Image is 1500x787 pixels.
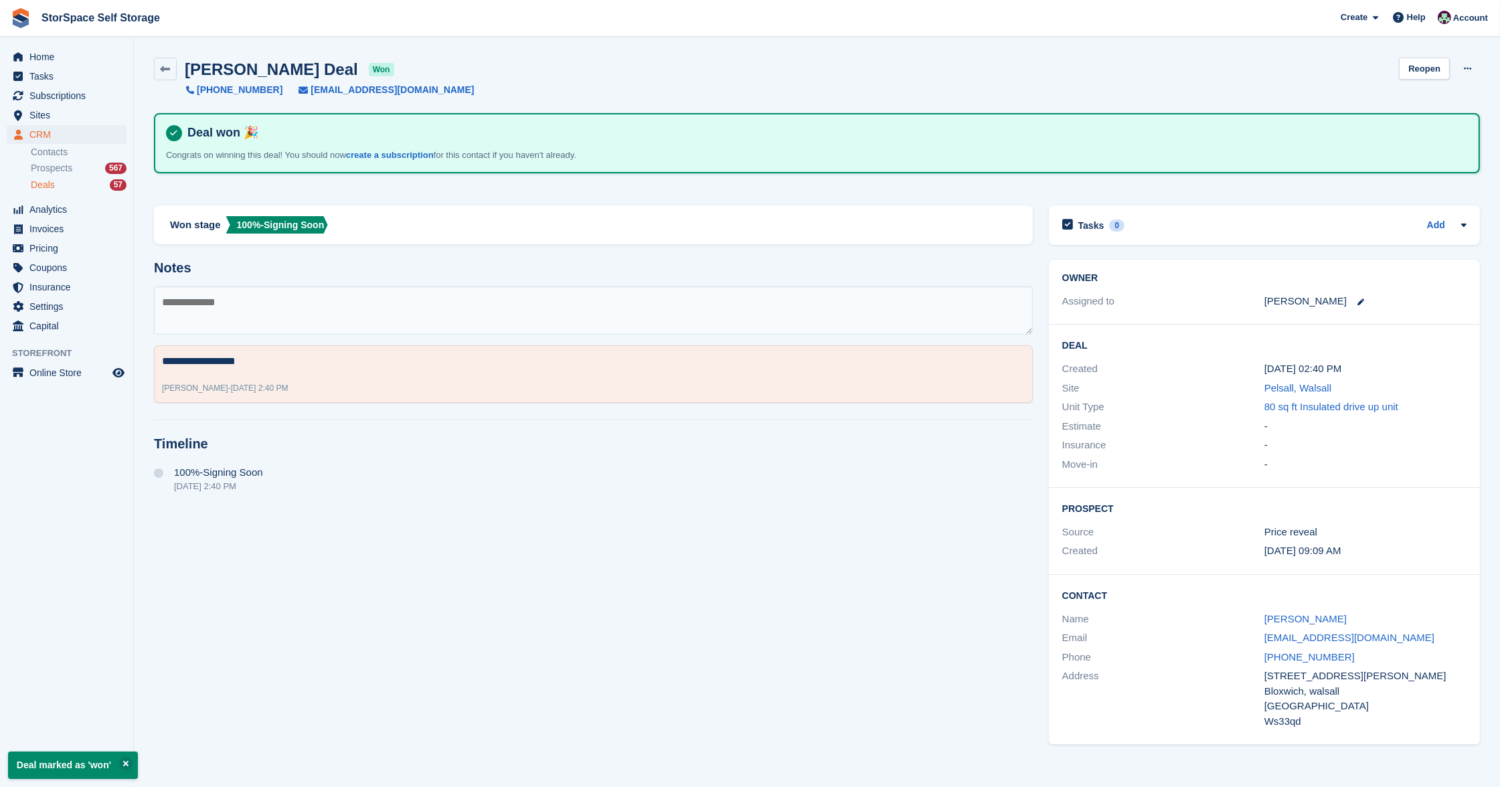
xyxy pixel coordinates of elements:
div: Bloxwich, walsall [1264,684,1467,699]
span: stage [194,217,220,233]
a: menu [7,86,127,105]
div: [DATE] 09:09 AM [1264,543,1467,559]
div: [GEOGRAPHIC_DATA] [1264,699,1467,714]
div: [STREET_ADDRESS][PERSON_NAME] [1264,669,1467,684]
a: menu [7,67,127,86]
div: Ws33qd [1264,714,1467,729]
div: [PERSON_NAME] [1264,294,1347,309]
span: Help [1407,11,1426,24]
div: Created [1062,361,1264,377]
div: 57 [110,179,127,191]
a: create a subscription [346,150,434,160]
span: Analytics [29,200,110,219]
h2: Notes [154,260,1033,276]
a: Add [1427,218,1445,234]
span: Won [170,217,191,233]
a: menu [7,258,127,277]
div: [DATE] 02:40 PM [1264,361,1467,377]
a: Deals 57 [31,178,127,192]
a: [PHONE_NUMBER] [186,83,282,97]
h2: Timeline [154,436,1033,452]
a: [EMAIL_ADDRESS][DOMAIN_NAME] [1264,632,1434,643]
span: Settings [29,297,110,316]
a: menu [7,297,127,316]
span: Account [1453,11,1488,25]
a: [PERSON_NAME] [1264,613,1347,624]
span: Online Store [29,363,110,382]
div: Created [1062,543,1264,559]
div: - [162,382,288,394]
p: Congrats on winning this deal! You should now for this contact if you haven't already. [166,149,635,162]
div: Move-in [1062,457,1264,472]
span: won [369,63,394,76]
a: [EMAIL_ADDRESS][DOMAIN_NAME] [282,83,474,97]
a: Preview store [110,365,127,381]
h2: Prospect [1062,501,1467,515]
div: Estimate [1062,419,1264,434]
span: Deals [31,179,55,191]
a: menu [7,363,127,382]
span: CRM [29,125,110,144]
div: - [1264,419,1467,434]
a: StorSpace Self Storage [36,7,165,29]
span: Sites [29,106,110,124]
h4: Deal won 🎉 [182,125,1468,141]
div: Assigned to [1062,294,1264,309]
span: Invoices [29,220,110,238]
div: - [1264,457,1467,472]
span: Storefront [12,347,133,360]
div: 100%-Signing Soon [237,218,325,232]
span: [EMAIL_ADDRESS][DOMAIN_NAME] [311,83,474,97]
div: Unit Type [1062,400,1264,415]
div: Source [1062,525,1264,540]
span: [DATE] 2:40 PM [231,383,288,393]
div: Name [1062,612,1264,627]
a: menu [7,106,127,124]
div: - [1264,438,1467,453]
span: Coupons [29,258,110,277]
h2: Owner [1062,273,1467,284]
a: Contacts [31,146,127,159]
a: menu [7,278,127,296]
div: Address [1062,669,1264,729]
div: Site [1062,381,1264,396]
span: Home [29,48,110,66]
a: Pelsall, Walsall [1264,382,1331,394]
a: menu [7,48,127,66]
a: Reopen [1399,58,1450,80]
span: [PERSON_NAME] [162,383,228,393]
a: menu [7,125,127,144]
span: Capital [29,317,110,335]
a: [PHONE_NUMBER] [1264,651,1355,663]
h2: Tasks [1078,220,1104,232]
div: Email [1062,630,1264,646]
span: Pricing [29,239,110,258]
span: 100%-Signing Soon [174,467,263,478]
span: Tasks [29,67,110,86]
span: Subscriptions [29,86,110,105]
div: Phone [1062,650,1264,665]
span: Create [1341,11,1367,24]
span: Insurance [29,278,110,296]
img: stora-icon-8386f47178a22dfd0bd8f6a31ec36ba5ce8667c1dd55bd0f319d3a0aa187defe.svg [11,8,31,28]
a: menu [7,239,127,258]
div: [DATE] 2:40 PM [174,481,263,491]
a: menu [7,200,127,219]
span: [PHONE_NUMBER] [197,83,282,97]
a: 80 sq ft Insulated drive up unit [1264,401,1398,412]
h2: Deal [1062,338,1467,351]
div: Insurance [1062,438,1264,453]
img: Ross Hadlington [1438,11,1451,24]
a: menu [7,220,127,238]
div: 0 [1109,220,1124,232]
p: Deal marked as 'won' [8,752,138,779]
h2: [PERSON_NAME] Deal [185,60,358,78]
h2: Contact [1062,588,1467,602]
a: Prospects 567 [31,161,127,175]
a: menu [7,317,127,335]
span: Prospects [31,162,72,175]
div: Price reveal [1264,525,1467,540]
div: 567 [105,163,127,174]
